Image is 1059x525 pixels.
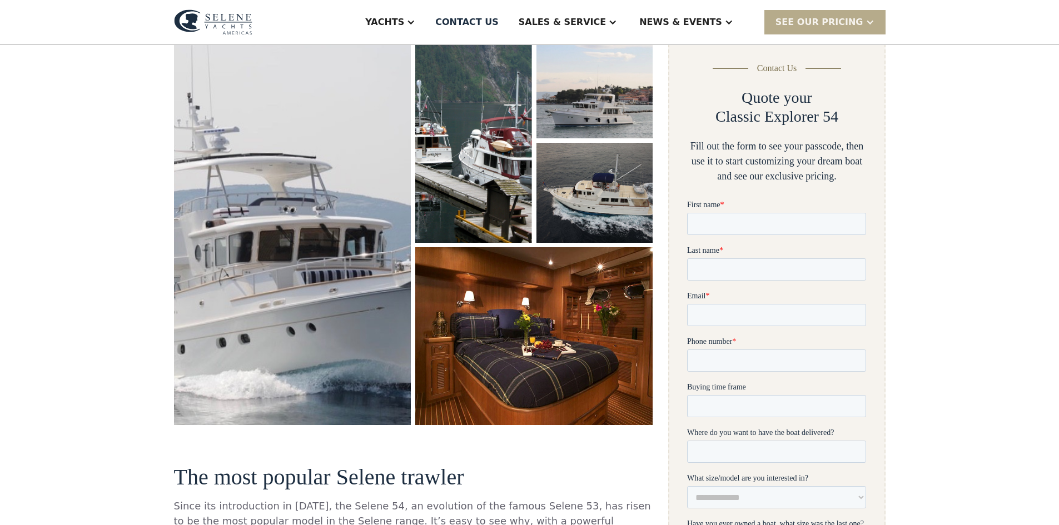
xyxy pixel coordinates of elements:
[365,16,404,29] div: Yachts
[775,16,863,29] div: SEE Our Pricing
[535,37,654,140] img: 50 foot motor yacht
[687,139,866,184] div: Fill out the form to see your passcode, then use it to start customizing your dream boat and see ...
[536,38,653,138] a: open lightbox
[435,16,499,29] div: Contact US
[174,38,411,425] img: 50 foot motor yacht
[536,143,653,243] a: open lightbox
[742,88,812,107] h2: Quote your
[764,10,886,34] div: SEE Our Pricing
[415,247,653,425] img: 50 foot motor yacht
[519,16,606,29] div: Sales & Service
[757,62,797,75] div: Contact Us
[715,107,838,126] h2: Classic Explorer 54
[174,465,653,489] h3: The most popular Selene trawler
[415,38,531,243] a: open lightbox
[415,38,533,243] img: 50 foot motor yacht
[536,143,653,243] img: 50 foot motor yacht
[415,247,653,425] a: open lightbox
[174,38,411,425] a: open lightbox
[174,9,252,35] img: logo
[639,16,722,29] div: News & EVENTS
